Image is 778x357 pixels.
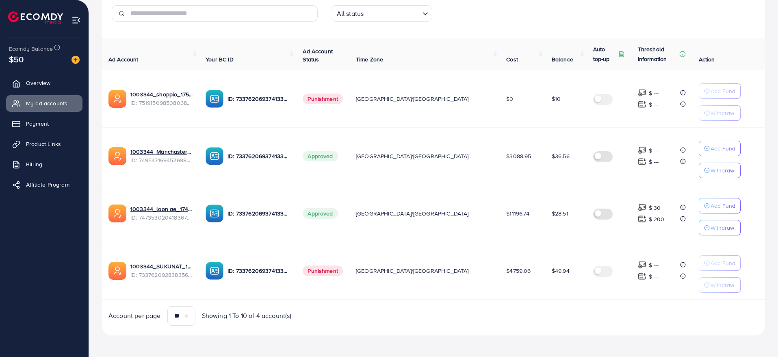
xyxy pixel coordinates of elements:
[130,148,193,164] div: <span class='underline'>1003344_Manchaster_1745175503024</span></br>7495471694526988304
[206,147,223,165] img: ic-ba-acc.ded83a64.svg
[649,260,659,270] p: $ ---
[303,94,343,104] span: Punishment
[108,55,139,63] span: Ad Account
[108,90,126,108] img: ic-ads-acc.e4c84228.svg
[130,262,193,279] div: <span class='underline'>1003344_SUKUNAT_1708423019062</span></br>7337620928383565826
[6,115,82,132] a: Payment
[711,86,735,96] p: Add Fund
[506,55,518,63] span: Cost
[649,272,659,281] p: $ ---
[6,156,82,172] a: Billing
[26,79,50,87] span: Overview
[108,147,126,165] img: ic-ads-acc.e4c84228.svg
[130,156,193,164] span: ID: 7495471694526988304
[108,205,126,222] img: ic-ads-acc.e4c84228.svg
[638,89,646,97] img: top-up amount
[638,100,646,109] img: top-up amount
[711,280,734,290] p: Withdraw
[26,99,67,107] span: My ad accounts
[649,157,659,167] p: $ ---
[206,55,234,63] span: Your BC ID
[130,148,193,156] a: 1003344_Manchaster_1745175503024
[699,55,715,63] span: Action
[206,262,223,280] img: ic-ba-acc.ded83a64.svg
[699,198,741,213] button: Add Fund
[699,83,741,99] button: Add Fund
[206,205,223,222] img: ic-ba-acc.ded83a64.svg
[711,258,735,268] p: Add Fund
[356,209,469,218] span: [GEOGRAPHIC_DATA]/[GEOGRAPHIC_DATA]
[699,277,741,293] button: Withdraw
[552,267,570,275] span: $49.94
[303,47,333,63] span: Ad Account Status
[356,267,469,275] span: [GEOGRAPHIC_DATA]/[GEOGRAPHIC_DATA]
[699,220,741,235] button: Withdraw
[228,209,290,218] p: ID: 7337620693741338625
[130,99,193,107] span: ID: 7519150985080684551
[638,203,646,212] img: top-up amount
[711,201,735,211] p: Add Fund
[228,151,290,161] p: ID: 7337620693741338625
[228,266,290,276] p: ID: 7337620693741338625
[649,88,659,98] p: $ ---
[552,209,568,218] span: $28.51
[130,205,193,213] a: 1003344_loon ae_1740066863007
[638,146,646,155] img: top-up amount
[9,53,24,65] span: $50
[699,255,741,271] button: Add Fund
[699,105,741,121] button: Withdraw
[228,94,290,104] p: ID: 7337620693741338625
[6,95,82,111] a: My ad accounts
[9,45,53,53] span: Ecomdy Balance
[593,44,617,64] p: Auto top-up
[638,157,646,166] img: top-up amount
[506,95,513,103] span: $0
[335,8,366,20] span: All status
[108,311,161,320] span: Account per page
[26,181,69,189] span: Affiliate Program
[649,100,659,109] p: $ ---
[506,152,531,160] span: $3088.95
[26,120,49,128] span: Payment
[711,223,734,233] p: Withdraw
[72,56,80,64] img: image
[638,215,646,223] img: top-up amount
[743,320,772,351] iframe: Chat
[552,95,561,103] span: $10
[711,144,735,153] p: Add Fund
[699,163,741,178] button: Withdraw
[130,213,193,222] span: ID: 7473530204183674896
[649,214,665,224] p: $ 200
[649,146,659,155] p: $ ---
[206,90,223,108] img: ic-ba-acc.ded83a64.svg
[303,151,338,161] span: Approved
[649,203,661,213] p: $ 30
[303,208,338,219] span: Approved
[356,95,469,103] span: [GEOGRAPHIC_DATA]/[GEOGRAPHIC_DATA]
[638,261,646,269] img: top-up amount
[331,5,432,22] div: Search for option
[711,108,734,118] p: Withdraw
[6,75,82,91] a: Overview
[638,44,678,64] p: Threshold information
[8,11,63,24] img: logo
[552,55,573,63] span: Balance
[130,90,193,107] div: <span class='underline'>1003344_shoppio_1750688962312</span></br>7519150985080684551
[130,262,193,270] a: 1003344_SUKUNAT_1708423019062
[638,272,646,281] img: top-up amount
[26,160,42,168] span: Billing
[506,209,529,218] span: $11196.74
[108,262,126,280] img: ic-ads-acc.e4c84228.svg
[356,55,383,63] span: Time Zone
[6,136,82,152] a: Product Links
[366,6,419,20] input: Search for option
[6,176,82,193] a: Affiliate Program
[72,15,81,25] img: menu
[552,152,570,160] span: $36.56
[202,311,292,320] span: Showing 1 To 10 of 4 account(s)
[130,205,193,222] div: <span class='underline'>1003344_loon ae_1740066863007</span></br>7473530204183674896
[130,90,193,98] a: 1003344_shoppio_1750688962312
[26,140,61,148] span: Product Links
[356,152,469,160] span: [GEOGRAPHIC_DATA]/[GEOGRAPHIC_DATA]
